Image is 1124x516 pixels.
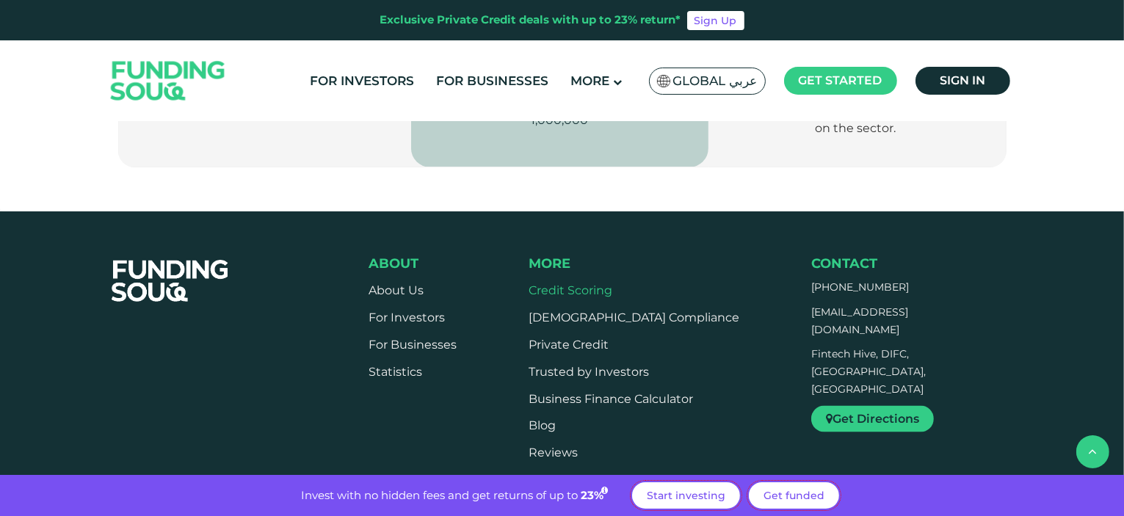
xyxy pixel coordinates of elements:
div: About [369,255,457,272]
a: Sign in [915,67,1010,95]
a: About Us [369,283,424,297]
a: For Businesses [432,69,552,93]
span: Invest with no hidden fees and get returns of up to [301,488,578,502]
span: More [570,73,609,88]
a: Private Credit [529,338,609,352]
span: Sign in [940,73,985,87]
span: More [529,255,570,272]
span: 23% [581,488,610,502]
button: back [1076,435,1109,468]
a: Reviews [529,446,578,460]
a: Business Finance Calculator [529,392,693,406]
div: Exclusive Private Credit deals with up to 23% return* [380,12,681,29]
a: For Investors [306,69,418,93]
span: Global عربي [673,73,758,90]
img: FooterLogo [97,242,244,320]
span: AED 100,000 to AED 2 million depending on the sector. [736,103,977,135]
a: [EMAIL_ADDRESS][DOMAIN_NAME] [811,305,908,336]
a: Download App [529,473,616,487]
span: Contact [811,255,877,272]
img: SA Flag [657,75,670,87]
a: Get Directions [811,406,934,432]
a: Sign Up [687,11,744,30]
a: [DEMOGRAPHIC_DATA] Compliance [529,310,739,324]
span: Get started [799,73,882,87]
span: Start investing [647,489,725,502]
a: Trusted by Investors [529,365,649,379]
a: Blog [529,419,556,433]
p: Fintech Hive, DIFC, [GEOGRAPHIC_DATA], [GEOGRAPHIC_DATA] [811,346,986,398]
img: Logo [96,44,240,118]
a: For Investors [369,310,445,324]
a: For Businesses [369,338,457,352]
a: Start investing [632,482,740,509]
a: [PHONE_NUMBER] [811,280,909,294]
span: Get funded [764,489,824,502]
a: Credit Scoring [529,283,612,297]
a: Get funded [749,482,839,509]
a: Statistics [369,365,422,379]
i: 23% IRR (expected) ~ 15% Net yield (expected) [601,487,608,495]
